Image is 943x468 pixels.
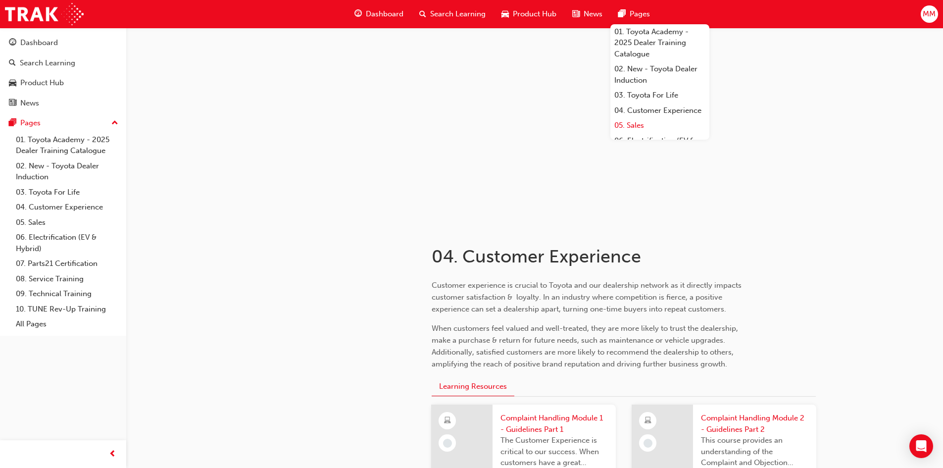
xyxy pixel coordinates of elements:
[610,88,709,103] a: 03. Toyota For Life
[411,4,494,24] a: search-iconSearch Learning
[501,8,509,20] span: car-icon
[909,434,933,458] div: Open Intercom Messenger
[564,4,610,24] a: news-iconNews
[4,94,122,112] a: News
[645,415,651,427] span: learningResourceType_ELEARNING-icon
[347,4,411,24] a: guage-iconDashboard
[12,302,122,317] a: 10. TUNE Rev-Up Training
[610,118,709,133] a: 05. Sales
[923,8,936,20] span: MM
[20,98,39,109] div: News
[4,32,122,114] button: DashboardSearch LearningProduct HubNews
[494,4,564,24] a: car-iconProduct Hub
[618,8,626,20] span: pages-icon
[4,34,122,52] a: Dashboard
[12,158,122,185] a: 02. New - Toyota Dealer Induction
[9,99,16,108] span: news-icon
[12,185,122,200] a: 03. Toyota For Life
[111,117,118,130] span: up-icon
[5,3,84,25] img: Trak
[12,132,122,158] a: 01. Toyota Academy - 2025 Dealer Training Catalogue
[12,215,122,230] a: 05. Sales
[513,8,556,20] span: Product Hub
[109,448,116,461] span: prev-icon
[610,24,709,62] a: 01. Toyota Academy - 2025 Dealer Training Catalogue
[430,8,486,20] span: Search Learning
[9,119,16,128] span: pages-icon
[644,439,652,448] span: learningRecordVerb_NONE-icon
[610,133,709,159] a: 06. Electrification (EV & Hybrid)
[12,200,122,215] a: 04. Customer Experience
[432,377,514,397] button: Learning Resources
[610,4,658,24] a: pages-iconPages
[20,57,75,69] div: Search Learning
[584,8,602,20] span: News
[4,74,122,92] a: Product Hub
[354,8,362,20] span: guage-icon
[572,8,580,20] span: news-icon
[4,54,122,72] a: Search Learning
[20,37,58,49] div: Dashboard
[443,439,452,448] span: learningRecordVerb_NONE-icon
[610,103,709,118] a: 04. Customer Experience
[9,39,16,48] span: guage-icon
[444,415,451,427] span: learningResourceType_ELEARNING-icon
[9,59,16,68] span: search-icon
[12,316,122,332] a: All Pages
[12,256,122,271] a: 07. Parts21 Certification
[12,286,122,302] a: 09. Technical Training
[701,413,808,435] span: Complaint Handling Module 2 - Guidelines Part 2
[20,77,64,89] div: Product Hub
[630,8,650,20] span: Pages
[921,5,938,23] button: MM
[610,61,709,88] a: 02. New - Toyota Dealer Induction
[12,271,122,287] a: 08. Service Training
[500,413,608,435] span: Complaint Handling Module 1 - Guidelines Part 1
[432,246,756,267] h1: 04. Customer Experience
[432,324,740,368] span: When customers feel valued and well-treated, they are more likely to trust the dealership, make a...
[12,230,122,256] a: 06. Electrification (EV & Hybrid)
[4,114,122,132] button: Pages
[20,117,41,129] div: Pages
[9,79,16,88] span: car-icon
[432,281,744,313] span: Customer experience is crucial to Toyota and our dealership network as it directly impacts custom...
[366,8,403,20] span: Dashboard
[419,8,426,20] span: search-icon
